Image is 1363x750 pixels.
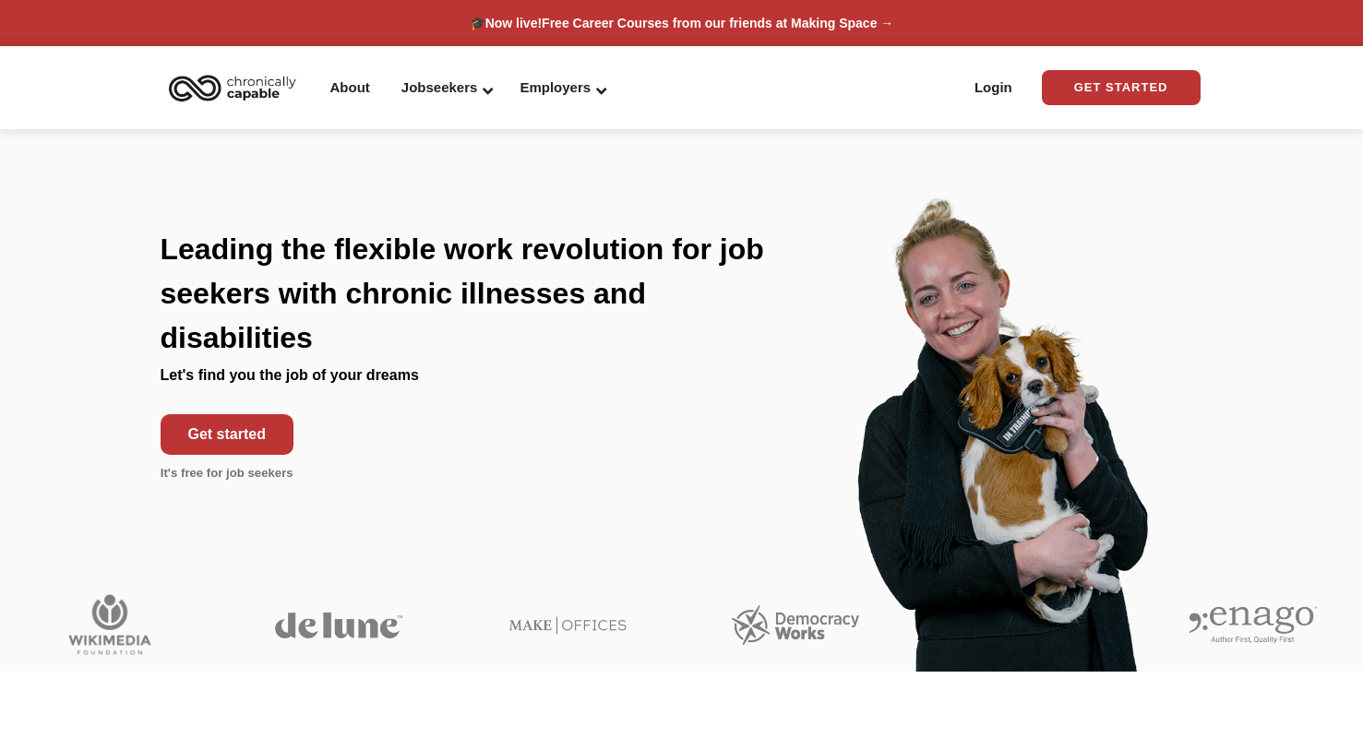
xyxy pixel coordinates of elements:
[163,67,310,108] a: home
[520,77,591,99] div: Employers
[161,464,293,482] div: It's free for job seekers
[963,59,1023,117] a: Login
[508,59,613,117] div: Employers
[1042,70,1201,105] a: Get Started
[161,227,786,360] h1: Leading the flexible work revolution for job seekers with chronic illnesses and disabilities
[470,14,894,33] div: 🎓 Free Career Courses from our friends at Making Space →
[390,59,500,117] div: Jobseekers
[161,414,293,455] a: Get started
[319,59,381,117] a: About
[485,16,542,30] em: Now live!
[401,77,478,99] div: Jobseekers
[163,67,302,108] img: Chronically Capable logo
[161,360,419,405] div: Let's find you the job of your dreams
